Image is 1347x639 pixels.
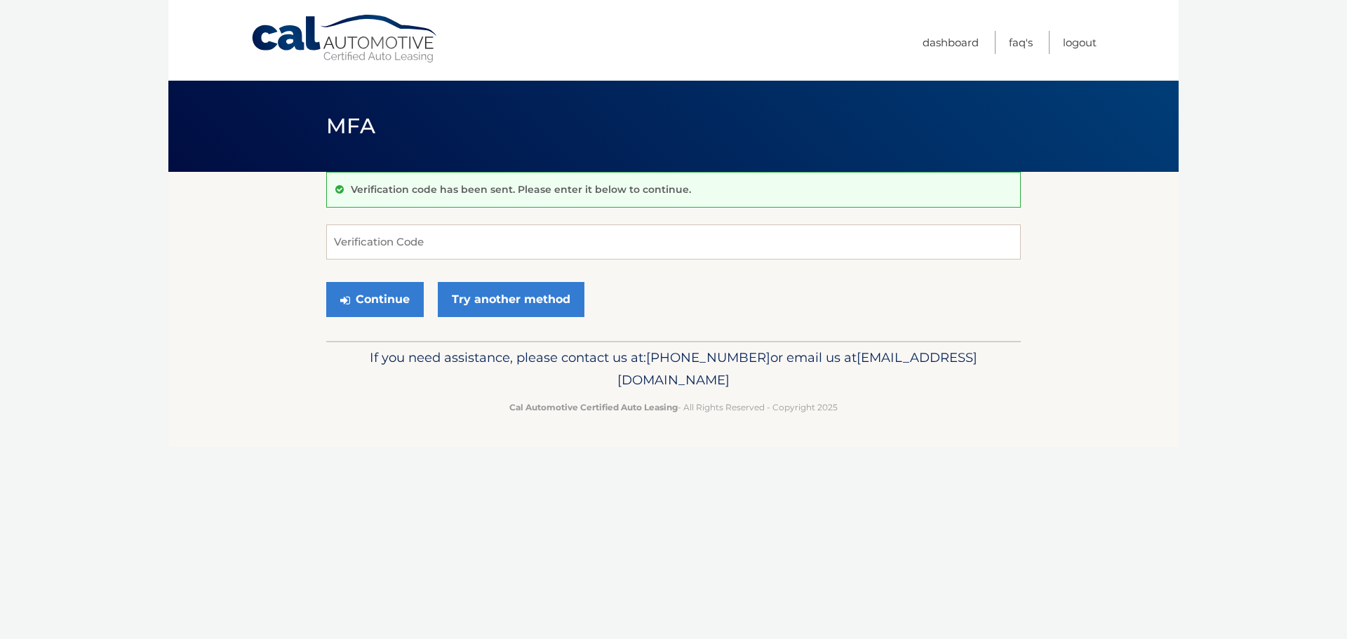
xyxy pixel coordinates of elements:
a: Dashboard [923,31,979,54]
a: Logout [1063,31,1097,54]
input: Verification Code [326,224,1021,260]
a: Cal Automotive [250,14,440,64]
strong: Cal Automotive Certified Auto Leasing [509,402,678,412]
span: [PHONE_NUMBER] [646,349,770,365]
span: MFA [326,113,375,139]
a: FAQ's [1009,31,1033,54]
p: Verification code has been sent. Please enter it below to continue. [351,183,691,196]
a: Try another method [438,282,584,317]
p: If you need assistance, please contact us at: or email us at [335,347,1012,391]
p: - All Rights Reserved - Copyright 2025 [335,400,1012,415]
span: [EMAIL_ADDRESS][DOMAIN_NAME] [617,349,977,388]
button: Continue [326,282,424,317]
